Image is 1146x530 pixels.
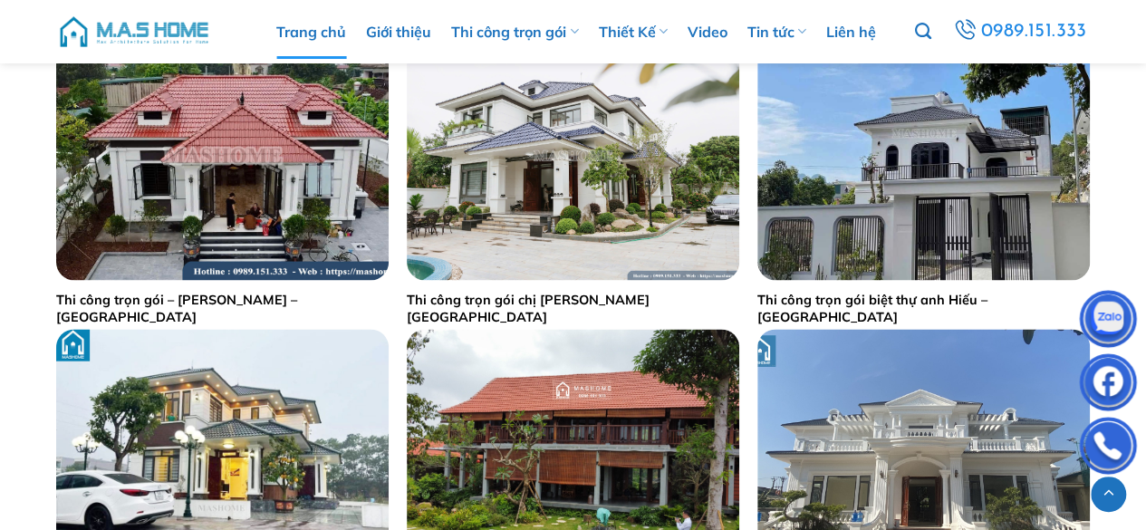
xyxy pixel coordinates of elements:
img: Zalo [1081,294,1135,349]
a: Thiết Kế [598,5,667,59]
a: Thi công trọn gói – [PERSON_NAME] – [GEOGRAPHIC_DATA] [56,292,389,325]
a: 0989.151.333 [950,15,1089,48]
a: Tin tức [747,5,806,59]
a: Video [688,5,727,59]
a: Thi công trọn gói chị [PERSON_NAME][GEOGRAPHIC_DATA] [407,292,739,325]
a: Liên hệ [826,5,876,59]
a: Lên đầu trang [1091,477,1126,512]
img: Thi công trọn gói chị Lý - Hưng Yên | MasHome [407,31,739,280]
img: Thi công trọn gói anh Vũ - Hà Nam | MasHome [56,31,389,280]
a: Tìm kiếm [914,13,930,51]
span: 0989.151.333 [981,16,1087,47]
a: Thi công trọn gói [451,5,578,59]
a: Thi công trọn gói biệt thự anh Hiếu – [GEOGRAPHIC_DATA] [757,292,1090,325]
a: Giới thiệu [366,5,431,59]
img: Phone [1081,421,1135,476]
img: M.A.S HOME – Tổng Thầu Thiết Kế Và Xây Nhà Trọn Gói [57,5,211,59]
img: Thi công trọn gói biệt thự anh Hiếu - Hoà Bình | MasHome [757,31,1090,280]
img: Facebook [1081,358,1135,412]
a: Trang chủ [276,5,346,59]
